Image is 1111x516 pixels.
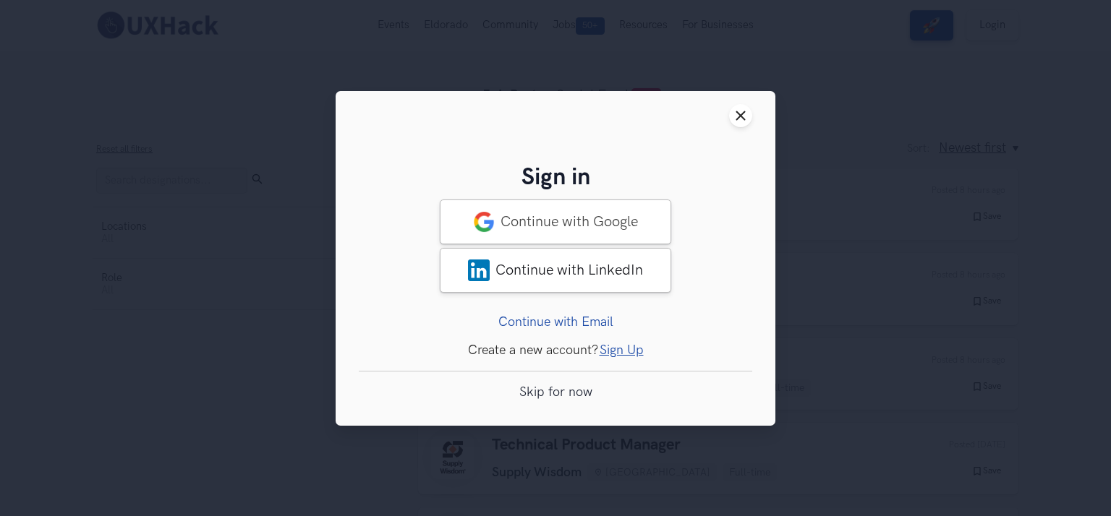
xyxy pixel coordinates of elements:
a: Skip for now [519,384,592,399]
img: google [473,210,495,232]
a: googleContinue with Google [440,199,671,244]
a: Continue with Email [498,314,613,329]
a: Sign Up [600,342,644,357]
img: LinkedIn [468,259,490,280]
h2: Sign in [359,164,752,192]
a: LinkedInContinue with LinkedIn [440,247,671,292]
span: Continue with LinkedIn [495,261,643,278]
span: Continue with Google [501,212,638,230]
span: Create a new account? [468,342,598,357]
